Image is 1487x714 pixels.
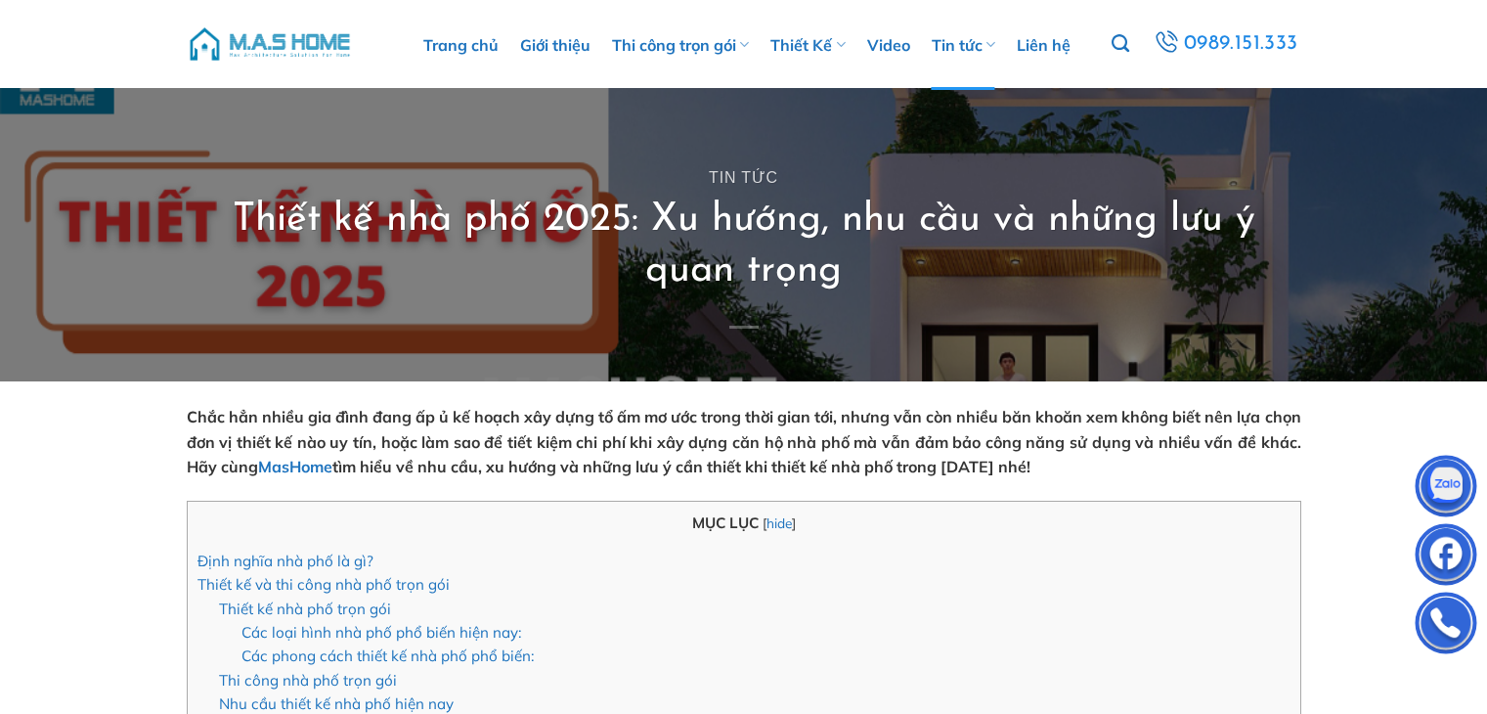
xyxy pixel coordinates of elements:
[187,195,1301,296] h1: Thiết kế nhà phố 2025: Xu hướng, nhu cầu và những lưu ý quan trọng
[241,647,534,665] a: Các phong cách thiết kế nhà phố phổ biến:
[197,575,450,594] a: Thiết kế và thi công nhà phố trọn gói
[1417,528,1475,587] img: Facebook
[766,514,792,531] a: hide
[792,514,796,531] span: ]
[187,15,353,73] img: M.A.S HOME – Tổng Thầu Thiết Kế Và Xây Nhà Trọn Gói
[1417,597,1475,655] img: Phone
[1184,27,1298,61] span: 0989.151.333
[197,512,1290,535] p: MỤC LỤC
[219,694,454,713] a: Nhu cầu thiết kế nhà phố hiện nay
[763,514,766,531] span: [
[709,169,778,186] a: Tin tức
[219,600,391,618] a: Thiết kế nhà phố trọn gói
[1151,26,1301,62] a: 0989.151.333
[241,623,521,642] a: Các loại hình nhà phố phổ biến hiện nay:
[1417,460,1475,518] img: Zalo
[1112,23,1129,65] a: Tìm kiếm
[187,407,1301,476] strong: Chắc hẳn nhiều gia đình đang ấp ủ kế hoạch xây dựng tổ ấm mơ ước trong thời gian tới, nhưng vẫn c...
[258,457,332,476] a: MasHome
[219,671,397,690] a: Thi công nhà phố trọn gói
[197,552,373,570] a: Định nghĩa nhà phố là gì?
